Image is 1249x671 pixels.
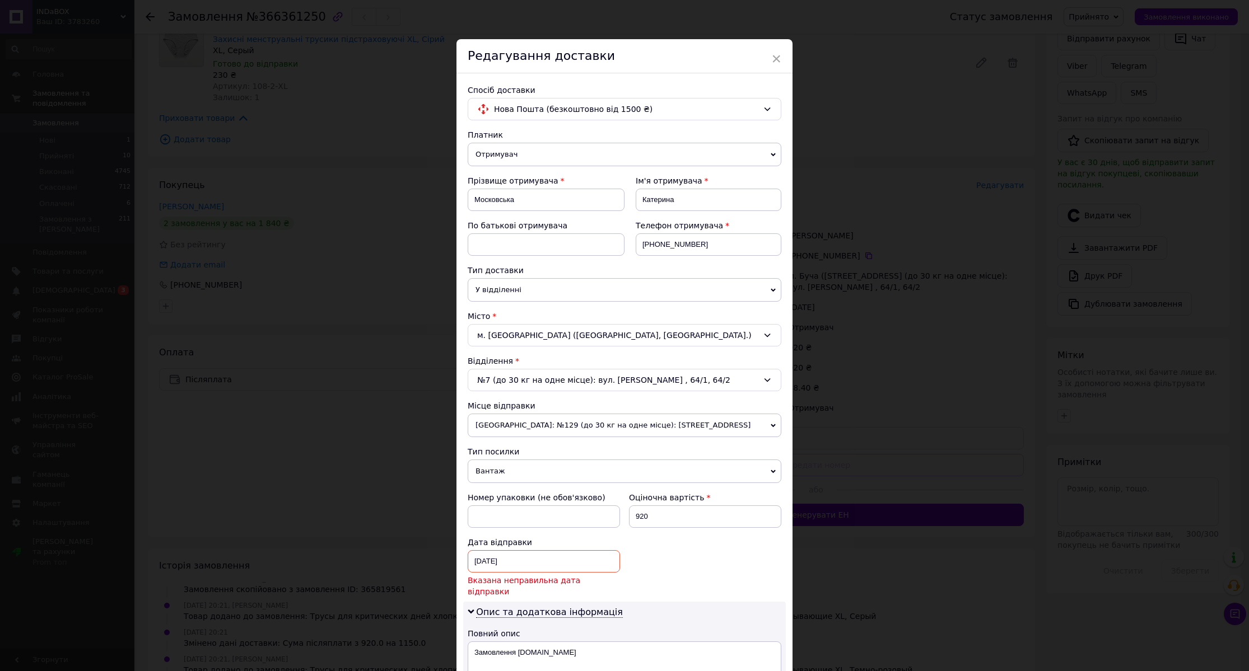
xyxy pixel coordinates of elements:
[468,459,781,483] span: Вантаж
[468,176,558,185] span: Прізвище отримувача
[468,414,781,437] span: [GEOGRAPHIC_DATA]: №129 (до 30 кг на одне місце): [STREET_ADDRESS]
[468,447,519,456] span: Тип посилки
[468,628,781,639] div: Повний опис
[468,401,535,410] span: Місце відправки
[468,221,567,230] span: По батькові отримувача
[468,143,781,166] span: Отримувач
[468,324,781,346] div: м. [GEOGRAPHIC_DATA] ([GEOGRAPHIC_DATA], [GEOGRAPHIC_DATA].)
[468,355,781,367] div: Відділення
[636,176,702,185] span: Ім'я отримувача
[468,311,781,322] div: Місто
[468,575,620,597] span: Вказана неправильна дата відправки
[468,278,781,302] span: У відділенні
[629,492,781,503] div: Оціночна вартість
[468,537,620,548] div: Дата відправки
[476,607,623,618] span: Опис та додаткова інформація
[468,492,620,503] div: Номер упаковки (не обов'язково)
[494,103,758,115] span: Нова Пошта (безкоштовно від 1500 ₴)
[468,266,524,275] span: Тип доставки
[636,233,781,256] input: +380
[468,85,781,96] div: Спосіб доставки
[468,369,781,391] div: №7 (до 30 кг на одне місце): вул. [PERSON_NAME] , 64/1, 64/2
[636,221,723,230] span: Телефон отримувача
[456,39,793,73] div: Редагування доставки
[468,130,503,139] span: Платник
[771,49,781,68] span: ×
